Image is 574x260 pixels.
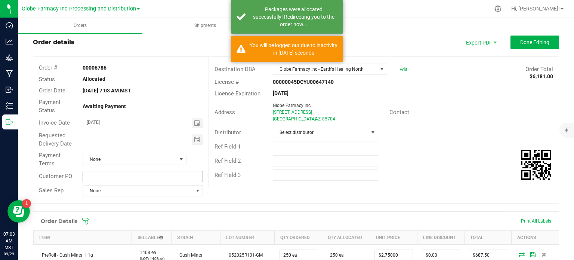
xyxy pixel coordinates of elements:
[39,187,64,194] span: Sales Rep
[39,99,61,114] span: Payment Status
[34,230,132,244] th: Item
[273,103,311,108] span: Globe Farmacy Inc
[530,73,553,79] strong: $6,181.00
[215,109,235,116] span: Address
[275,230,322,244] th: Qty Ordered
[176,253,202,258] span: Gush Mints
[493,5,503,12] div: Manage settings
[83,103,126,109] strong: Awaiting Payment
[132,230,171,244] th: Sellable
[41,218,77,224] h1: Order Details
[273,79,334,85] strong: 00000045DCYU00647140
[322,116,335,122] span: 85704
[6,70,13,77] inline-svg: Manufacturing
[143,18,268,34] a: Shipments
[314,116,315,122] span: ,
[215,172,241,178] span: Ref Field 3
[250,6,337,28] div: Packages were allocated successfully! Redirecting you to the order now...
[273,64,377,74] span: Globe Farmacy Inc - Earth's Healing North
[33,38,74,47] div: Order details
[465,230,512,244] th: Total
[521,150,551,180] qrcode: 00006786
[326,253,344,258] span: 250 ea
[83,154,177,165] span: None
[83,65,107,71] strong: 00006786
[39,76,55,83] span: Status
[315,116,321,122] span: AZ
[273,116,316,122] span: [GEOGRAPHIC_DATA]
[510,36,559,49] button: Done Editing
[39,87,65,94] span: Order Date
[273,90,288,96] strong: [DATE]
[520,39,549,45] span: Done Editing
[3,231,15,251] p: 07:03 AM MST
[136,250,156,255] span: 1408 ea
[6,102,13,110] inline-svg: Inventory
[6,38,13,45] inline-svg: Analytics
[192,134,203,145] span: Toggle calendar
[215,157,241,164] span: Ref Field 2
[511,6,560,12] span: Hi, [PERSON_NAME]!
[225,253,263,258] span: 052025R131-GM
[83,186,193,196] span: None
[64,22,97,29] span: Orders
[38,253,93,258] span: PreRoll - Gush Mints H 1g
[192,118,203,128] span: Toggle calendar
[273,110,312,115] span: [STREET_ADDRESS]
[215,143,241,150] span: Ref Field 1
[512,230,559,244] th: Actions
[39,132,72,147] span: Requested Delivery Date
[527,252,538,257] span: Save Order Detail
[6,22,13,29] inline-svg: Dashboard
[22,199,31,208] iframe: Resource center unread badge
[39,152,61,167] span: Payment Terms
[525,66,553,73] span: Order Total
[215,66,256,73] span: Destination DBA
[538,252,550,257] span: Delete Order Detail
[521,150,551,180] img: Scan me!
[184,22,226,29] span: Shipments
[18,18,142,34] a: Orders
[215,79,239,85] span: License #
[171,230,220,244] th: Strain
[39,119,70,126] span: Invoice Date
[273,127,368,138] span: Select distributor
[39,64,57,71] span: Order #
[6,54,13,61] inline-svg: Grow
[399,67,407,72] a: Edit
[7,200,30,223] iframe: Resource center
[458,36,503,49] li: Export PDF
[215,90,260,97] span: License Expiration
[83,88,131,94] strong: [DATE] 7:03 AM MST
[250,42,337,56] div: You will be logged out due to inactivity in 1196 seconds
[22,6,136,12] span: Globe Farmacy Inc Processing and Distribution
[6,86,13,94] inline-svg: Inbound
[220,230,275,244] th: Lot Number
[39,173,72,180] span: Customer PO
[6,118,13,126] inline-svg: Outbound
[83,76,105,82] strong: Allocated
[215,129,241,136] span: Distributor
[389,109,409,116] span: Contact
[3,251,15,257] p: 09/29
[370,230,417,244] th: Unit Price
[417,230,465,244] th: Line Discount
[322,230,370,244] th: Qty Allocated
